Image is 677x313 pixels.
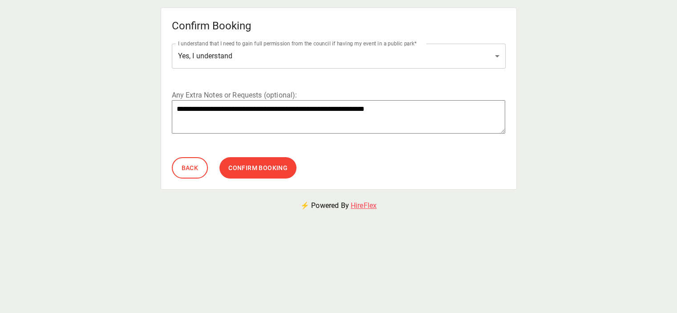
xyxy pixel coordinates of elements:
button: Back [172,157,208,179]
button: Confirm Booking [219,157,296,179]
div: Yes, I understand [172,44,506,69]
h5: Confirm Booking [172,19,506,33]
label: I understand that I need to gain full permission from the council if having my event in a public ... [178,40,417,47]
label: Any Extra Notes or Requests (optional) : [172,90,506,100]
span: Back [182,163,199,174]
p: ⚡ Powered By [290,190,387,222]
a: HireFlex [351,201,377,210]
span: Confirm Booking [228,163,288,174]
